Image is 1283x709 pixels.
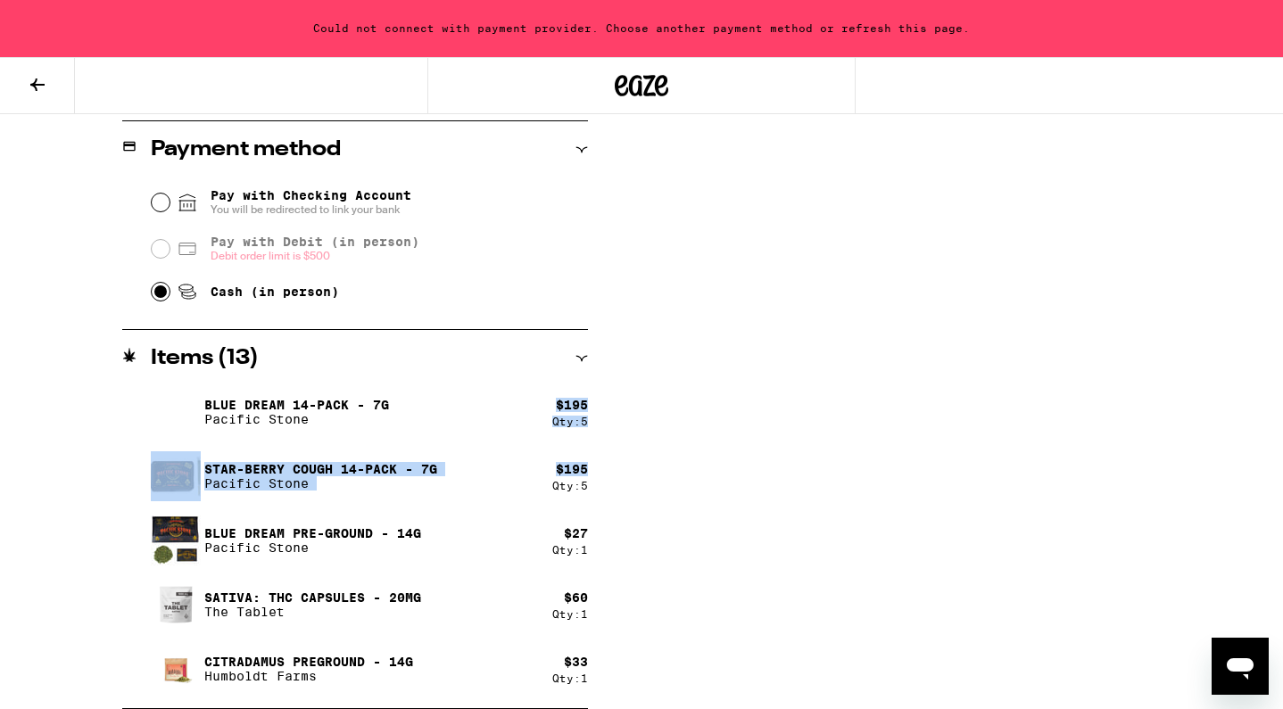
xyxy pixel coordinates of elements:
[556,462,588,476] div: $ 195
[204,655,413,669] p: Citradamus Preground - 14g
[204,412,389,426] p: Pacific Stone
[552,544,588,556] div: Qty: 1
[564,590,588,605] div: $ 60
[204,526,421,540] p: Blue Dream Pre-Ground - 14g
[211,249,419,263] span: Debit order limit is $500
[204,462,437,476] p: Star-berry Cough 14-Pack - 7g
[151,580,201,630] img: SATIVA: THC Capsules - 20mg
[204,398,389,412] p: Blue Dream 14-Pack - 7g
[552,480,588,491] div: Qty: 5
[552,672,588,684] div: Qty: 1
[211,284,339,299] span: Cash (in person)
[556,398,588,412] div: $ 195
[1212,638,1269,695] iframe: Button to launch messaging window
[151,451,201,501] img: Star-berry Cough 14-Pack - 7g
[151,139,341,161] h2: Payment method
[151,644,201,694] img: Citradamus Preground - 14g
[211,202,411,217] span: You will be redirected to link your bank
[204,669,413,683] p: Humboldt Farms
[552,416,588,427] div: Qty: 5
[204,590,421,605] p: SATIVA: THC Capsules - 20mg
[151,387,201,437] img: Blue Dream 14-Pack - 7g
[564,655,588,669] div: $ 33
[564,526,588,540] div: $ 27
[204,605,421,619] p: The Tablet
[151,348,259,369] h2: Items ( 13 )
[211,235,419,249] span: Pay with Debit (in person)
[552,608,588,620] div: Qty: 1
[204,476,437,491] p: Pacific Stone
[151,515,201,565] img: Blue Dream Pre-Ground - 14g
[204,540,421,555] p: Pacific Stone
[211,188,411,217] span: Pay with Checking Account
